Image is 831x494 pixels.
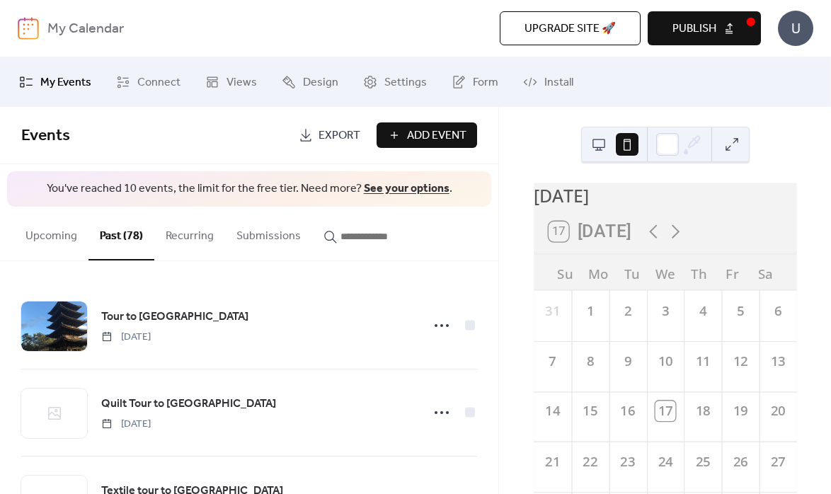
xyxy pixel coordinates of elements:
[580,351,600,371] div: 8
[101,330,151,345] span: [DATE]
[195,63,268,101] a: Views
[101,395,276,413] a: Quilt Tour to [GEOGRAPHIC_DATA]
[441,63,509,101] a: Form
[500,11,641,45] button: Upgrade site 🚀
[154,207,225,259] button: Recurring
[227,74,257,91] span: Views
[534,183,797,209] div: [DATE]
[693,452,713,471] div: 25
[715,254,748,290] div: Fr
[648,254,682,290] div: We
[47,16,124,42] b: My Calendar
[768,301,788,321] div: 6
[768,452,788,471] div: 27
[542,351,562,371] div: 7
[101,309,248,326] span: Tour to [GEOGRAPHIC_DATA]
[618,401,638,421] div: 16
[303,74,338,91] span: Design
[473,74,498,91] span: Form
[542,452,562,471] div: 21
[682,254,715,290] div: Th
[655,351,675,371] div: 10
[655,301,675,321] div: 3
[730,351,750,371] div: 12
[768,351,788,371] div: 13
[101,308,248,326] a: Tour to [GEOGRAPHIC_DATA]
[580,301,600,321] div: 1
[137,74,180,91] span: Connect
[655,401,675,421] div: 17
[618,452,638,471] div: 23
[693,351,713,371] div: 11
[353,63,437,101] a: Settings
[384,74,427,91] span: Settings
[549,254,582,290] div: Su
[672,21,716,38] span: Publish
[40,74,91,91] span: My Events
[693,401,713,421] div: 18
[101,396,276,413] span: Quilt Tour to [GEOGRAPHIC_DATA]
[582,254,615,290] div: Mo
[18,17,39,40] img: logo
[225,207,312,259] button: Submissions
[542,401,562,421] div: 14
[319,127,360,144] span: Export
[14,207,88,259] button: Upcoming
[525,21,616,38] span: Upgrade site 🚀
[8,63,102,101] a: My Events
[730,301,750,321] div: 5
[648,11,761,45] button: Publish
[768,401,788,421] div: 20
[749,254,782,290] div: Sa
[618,351,638,371] div: 9
[730,452,750,471] div: 26
[288,122,371,148] a: Export
[512,63,584,101] a: Install
[778,11,813,46] div: U
[88,207,154,260] button: Past (78)
[101,417,151,432] span: [DATE]
[105,63,191,101] a: Connect
[730,401,750,421] div: 19
[580,401,600,421] div: 15
[271,63,349,101] a: Design
[618,301,638,321] div: 2
[580,452,600,471] div: 22
[364,178,449,200] a: See your options
[21,120,70,151] span: Events
[542,301,562,321] div: 31
[544,74,573,91] span: Install
[21,181,477,197] span: You've reached 10 events, the limit for the free tier. Need more? .
[615,254,648,290] div: Tu
[693,301,713,321] div: 4
[655,452,675,471] div: 24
